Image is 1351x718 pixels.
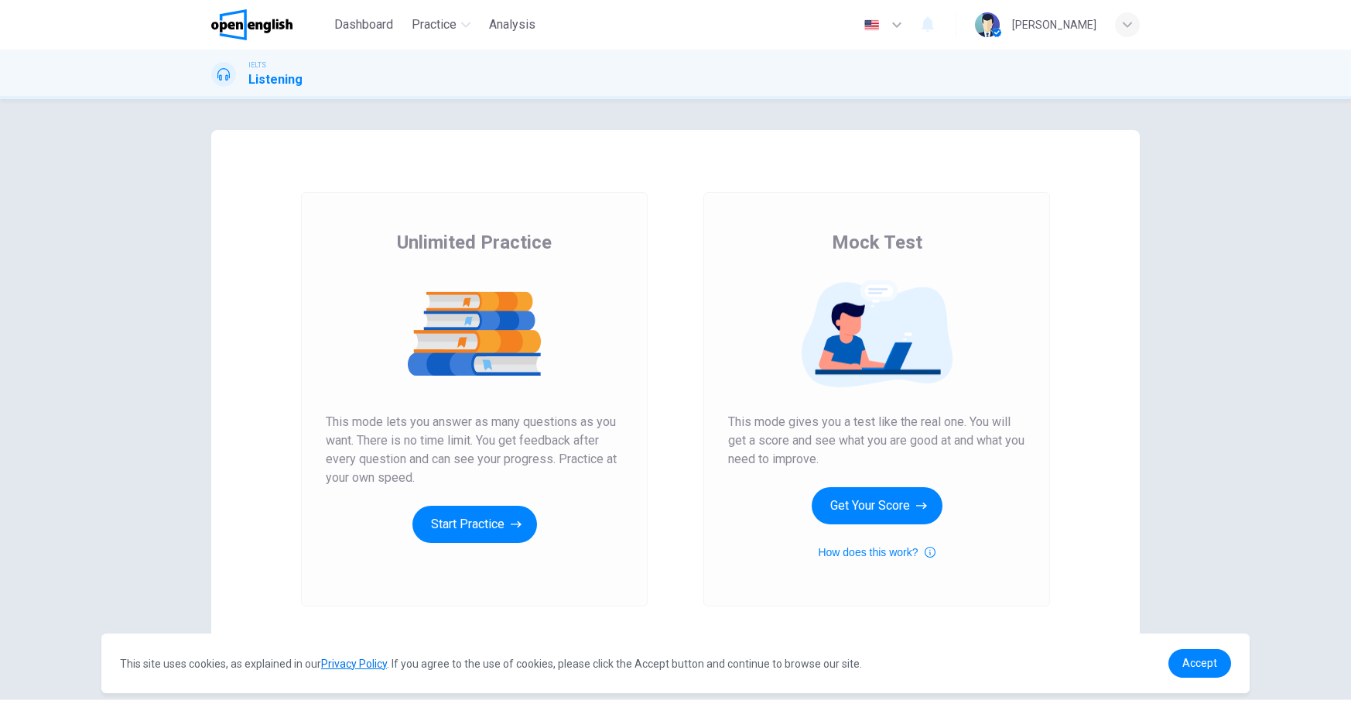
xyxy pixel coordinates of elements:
[832,230,922,255] span: Mock Test
[120,658,862,670] span: This site uses cookies, as explained in our . If you agree to the use of cookies, please click th...
[975,12,1000,37] img: Profile picture
[211,9,328,40] a: OpenEnglish logo
[248,60,266,70] span: IELTS
[489,15,535,34] span: Analysis
[483,11,542,39] button: Analysis
[321,658,387,670] a: Privacy Policy
[211,9,292,40] img: OpenEnglish logo
[334,15,393,34] span: Dashboard
[412,15,457,34] span: Practice
[326,413,623,487] span: This mode lets you answer as many questions as you want. There is no time limit. You get feedback...
[412,506,537,543] button: Start Practice
[397,230,552,255] span: Unlimited Practice
[1012,15,1096,34] div: [PERSON_NAME]
[812,487,942,524] button: Get Your Score
[1182,657,1217,669] span: Accept
[818,543,935,562] button: How does this work?
[862,19,881,31] img: en
[1168,649,1231,678] a: dismiss cookie message
[405,11,477,39] button: Practice
[248,70,303,89] h1: Listening
[101,634,1250,693] div: cookieconsent
[328,11,399,39] button: Dashboard
[728,413,1025,469] span: This mode gives you a test like the real one. You will get a score and see what you are good at a...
